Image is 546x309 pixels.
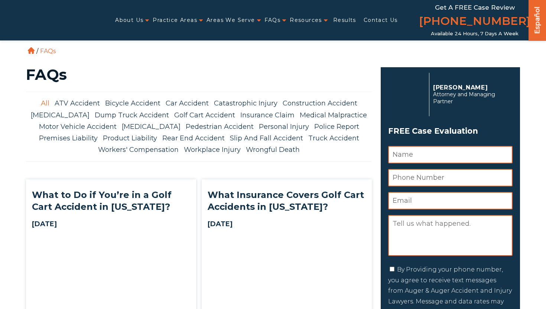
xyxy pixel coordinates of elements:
span: Attorney and Managing Partner [433,91,508,105]
a: Results [333,13,356,28]
a: Contact Us [364,13,398,28]
a: Police Report [314,122,359,131]
span: FREE Case Evaluation [388,124,513,138]
a: [PHONE_NUMBER] [419,13,530,31]
li: FAQs [38,48,58,55]
img: Auger & Auger Accident and Injury Lawyers Logo [4,13,94,27]
h2: What Insurance Covers Golf Cart Accidents in [US_STATE]? [202,183,371,218]
img: Herbert Auger [388,76,425,113]
a: Wrongful Death [246,145,300,154]
a: Practice Areas [153,13,197,28]
a: Medical Malpractice [300,111,367,120]
a: ATV Accident [55,99,100,108]
a: Home [28,47,35,54]
a: [MEDICAL_DATA] [31,111,90,120]
a: Rear End Accident [162,134,225,143]
a: Product Liability [103,134,157,143]
a: Motor Vehicle Accident [39,122,117,131]
a: Bicycle Accident [105,99,160,108]
a: Insurance Claim [240,111,295,120]
a: Workers' Compensation [98,145,179,154]
p: [PERSON_NAME] [433,84,508,91]
a: FAQs [264,13,281,28]
h1: FAQs [26,67,372,82]
strong: [DATE] [26,218,196,235]
span: Available 24 Hours, 7 Days a Week [431,31,519,37]
input: Phone Number [388,169,513,186]
a: Areas We Serve [207,13,255,28]
a: Personal Injury [259,122,309,131]
a: Pedestrian Accident [186,122,254,131]
a: Construction Accident [283,99,357,108]
a: Slip And Fall Accident [230,134,303,143]
h2: What to Do if You’re in a Golf Cart Accident in [US_STATE]? [26,183,196,218]
a: Catastrophic Injury [214,99,277,108]
input: Email [388,192,513,209]
a: About Us [115,13,143,28]
a: Dump Truck Accident [95,111,169,120]
input: Name [388,146,513,163]
span: Get a FREE Case Review [435,4,515,11]
a: Resources [290,13,322,28]
a: Truck Accident [308,134,359,143]
a: Workplace Injury [184,145,241,154]
strong: [DATE] [202,218,371,235]
a: Golf Cart Accident [174,111,235,120]
a: Car Accident [166,99,209,108]
a: All [41,99,49,108]
a: Premises Liability [39,134,98,143]
a: [MEDICAL_DATA] [122,122,181,131]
